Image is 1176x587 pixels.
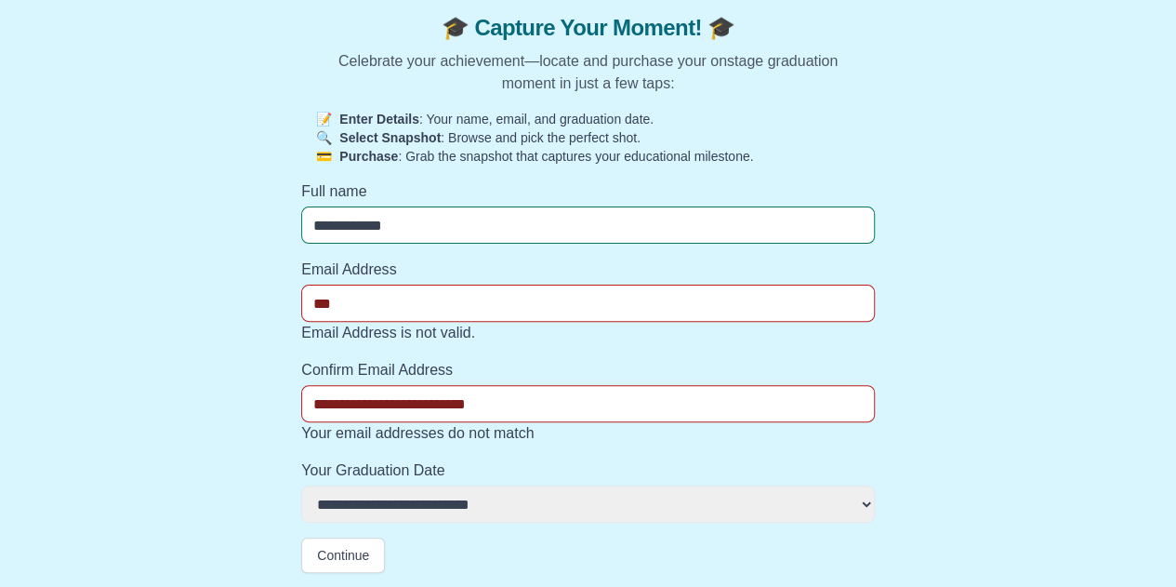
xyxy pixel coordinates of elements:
span: Email Address is not valid. [301,325,475,340]
strong: Purchase [339,149,398,164]
span: 🔍 [316,130,332,145]
label: Email Address [301,259,875,281]
span: Your email addresses do not match [301,425,534,441]
p: : Browse and pick the perfect shot. [316,128,860,147]
button: Continue [301,538,385,573]
label: Full name [301,180,875,203]
p: : Your name, email, and graduation date. [316,110,860,128]
strong: Enter Details [339,112,419,127]
p: Celebrate your achievement—locate and purchase your onstage graduation moment in just a few taps: [316,50,860,95]
strong: Select Snapshot [339,130,441,145]
span: 💳 [316,149,332,164]
span: 🎓 Capture Your Moment! 🎓 [316,13,860,43]
span: 📝 [316,112,332,127]
p: : Grab the snapshot that captures your educational milestone. [316,147,860,166]
label: Your Graduation Date [301,460,875,482]
label: Confirm Email Address [301,359,875,381]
